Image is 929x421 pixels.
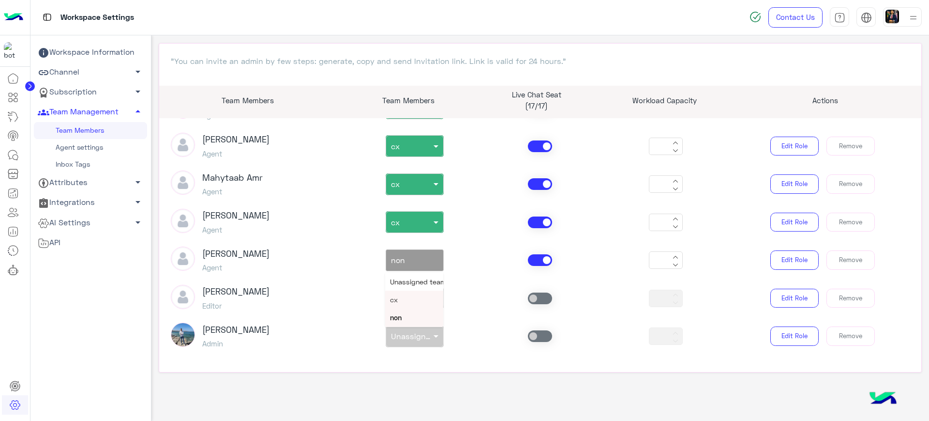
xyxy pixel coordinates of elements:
[202,172,263,183] h3: Mahytaab Amr
[34,139,147,156] a: Agent settings
[132,86,144,97] span: arrow_drop_down
[390,296,398,304] span: cx
[770,174,819,194] button: Edit Role
[608,95,721,106] p: Workload Capacity
[479,89,593,100] p: Live Chat Seat
[770,289,819,308] button: Edit Role
[202,301,270,310] h5: Editor
[60,11,134,24] p: Workspace Settings
[385,273,443,327] ng-dropdown-panel: Options list
[202,286,270,297] h3: [PERSON_NAME]
[38,236,60,249] span: API
[202,339,270,348] h5: Admin
[4,42,21,60] img: 1403182699927242
[132,106,144,117] span: arrow_drop_up
[202,134,270,145] h3: [PERSON_NAME]
[34,156,147,173] a: Inbox Tags
[202,149,270,158] h5: Agent
[770,250,819,270] button: Edit Role
[830,7,849,28] a: tab
[351,95,465,106] p: Team Members
[202,263,270,272] h5: Agent
[390,278,446,286] span: Unassigned team
[826,250,875,270] button: Remove
[132,176,144,188] span: arrow_drop_down
[861,12,872,23] img: tab
[171,55,910,67] p: "You can invite an admin by few steps: generate, copy and send Invitation link. Link is valid for...
[34,62,147,82] a: Channel
[770,327,819,346] button: Edit Role
[41,11,53,23] img: tab
[34,193,147,213] a: Integrations
[34,43,147,62] a: Workspace Information
[770,137,819,156] button: Edit Role
[202,249,270,259] h3: [PERSON_NAME]
[826,289,875,308] button: Remove
[34,173,147,193] a: Attributes
[202,187,263,196] h5: Agent
[34,82,147,102] a: Subscription
[4,7,23,28] img: Logo
[34,213,147,233] a: AI Settings
[479,100,593,111] p: (17/17)
[390,313,402,322] span: non
[826,174,875,194] button: Remove
[826,213,875,232] button: Remove
[171,133,195,157] img: defaultAdmin.png
[826,137,875,156] button: Remove
[768,7,823,28] a: Contact Us
[391,218,400,227] span: cx
[391,141,400,151] span: cx
[159,95,337,106] p: Team Members
[202,210,270,221] h3: [PERSON_NAME]
[770,213,819,232] button: Edit Role
[171,285,195,309] img: defaultAdmin.png
[736,95,914,106] p: Actions
[34,102,147,122] a: Team Management
[826,327,875,346] button: Remove
[34,233,147,252] a: API
[866,382,900,416] img: hulul-logo.png
[34,122,147,139] a: Team Members
[171,171,195,195] img: defaultAdmin.png
[132,217,144,228] span: arrow_drop_down
[834,12,845,23] img: tab
[202,325,270,335] h3: [PERSON_NAME]
[202,225,270,234] h5: Agent
[132,196,144,208] span: arrow_drop_down
[749,11,761,23] img: spinner
[132,66,144,78] span: arrow_drop_down
[907,12,919,24] img: profile
[171,209,195,233] img: defaultAdmin.png
[171,323,195,347] img: picture
[885,10,899,23] img: userImage
[171,247,195,271] img: defaultAdmin.png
